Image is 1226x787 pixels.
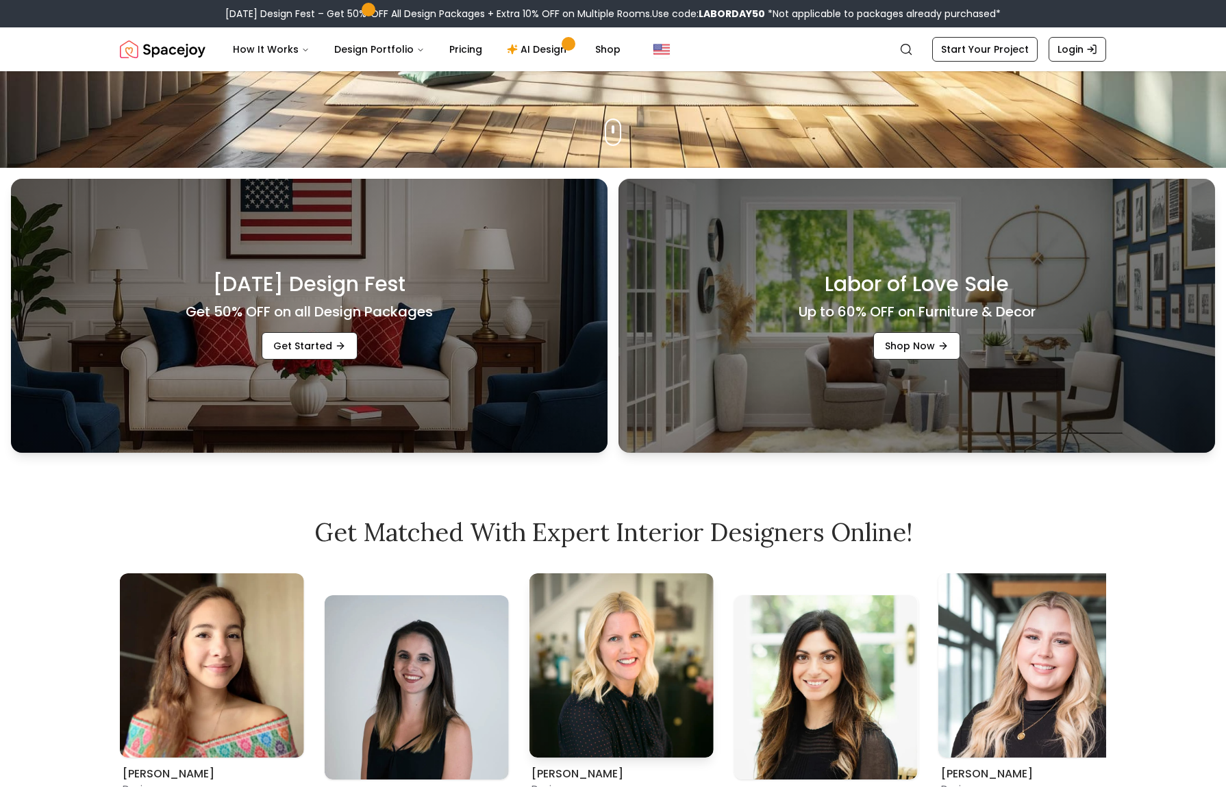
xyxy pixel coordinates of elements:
button: How It Works [222,36,321,63]
img: Christina Manzo [734,595,918,779]
button: Design Portfolio [323,36,436,63]
img: Spacejoy Logo [120,36,205,63]
img: United States [653,41,670,58]
a: Spacejoy [120,36,205,63]
h3: [DATE] Design Fest [213,272,405,297]
span: Use code: [652,7,765,21]
h3: Labor of Love Sale [825,272,1009,297]
a: Login [1049,37,1106,62]
h4: Get 50% OFF on all Design Packages [186,302,433,321]
h6: [PERSON_NAME] [941,766,1120,782]
a: Shop Now [873,332,960,360]
nav: Main [222,36,631,63]
div: [DATE] Design Fest – Get 50% OFF All Design Packages + Extra 10% OFF on Multiple Rooms. [225,7,1001,21]
img: Angela Amore [325,595,509,779]
b: LABORDAY50 [699,7,765,21]
a: Start Your Project [932,37,1038,62]
div: 3 / 9 [529,573,714,774]
h6: [PERSON_NAME] [123,766,301,782]
a: Get Started [262,332,358,360]
div: 1 / 9 [120,573,304,774]
a: AI Design [496,36,581,63]
span: *Not applicable to packages already purchased* [765,7,1001,21]
h4: Up to 60% OFF on Furniture & Decor [799,302,1036,321]
img: Tina Martidelcampo [529,573,714,758]
img: Maria Castillero [120,573,304,758]
a: Shop [584,36,631,63]
img: Hannah James [938,573,1123,758]
h6: [PERSON_NAME] [532,766,711,782]
a: Pricing [438,36,493,63]
h2: Get Matched with Expert Interior Designers Online! [120,519,1106,546]
nav: Global [120,27,1106,71]
div: 5 / 9 [938,573,1123,774]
